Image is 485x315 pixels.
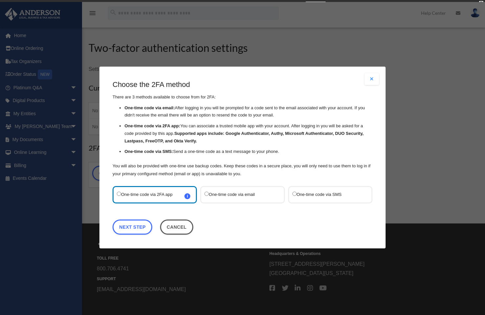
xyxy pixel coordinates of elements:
[117,192,121,196] input: One-time code via 2FA appi
[124,123,180,128] strong: One-time code via 2FA app:
[159,2,303,10] div: Get a chance to win 6 months of Platinum for free just by filling out this
[160,220,193,235] button: Close this dialog window
[479,1,483,5] div: close
[113,162,372,178] p: You will also be provided with one-time use backup codes. Keep these codes in a secure place, you...
[124,122,372,145] li: You can associate a trusted mobile app with your account. After logging in you will be asked for ...
[184,193,190,199] span: i
[124,131,363,143] strong: Supported apps include: Google Authenticator, Authy, Microsoft Authenticator, DUO Security, Lastp...
[113,220,152,235] a: Next Step
[204,190,274,199] label: One-time code via email
[124,148,372,156] li: Send a one-time code as a text message to your phone.
[306,2,326,10] a: survey
[124,149,173,154] strong: One-time code via SMS:
[292,190,362,199] label: One-time code via SMS
[117,190,186,199] label: One-time code via 2FA app
[365,73,379,85] button: Close modal
[113,80,372,178] div: There are 3 methods available to choose from for 2FA:
[204,192,209,196] input: One-time code via email
[124,104,372,119] li: After logging in you will be prompted for a code sent to the email associated with your account. ...
[292,192,297,196] input: One-time code via SMS
[124,105,175,110] strong: One-time code via email:
[113,80,372,90] h3: Choose the 2FA method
